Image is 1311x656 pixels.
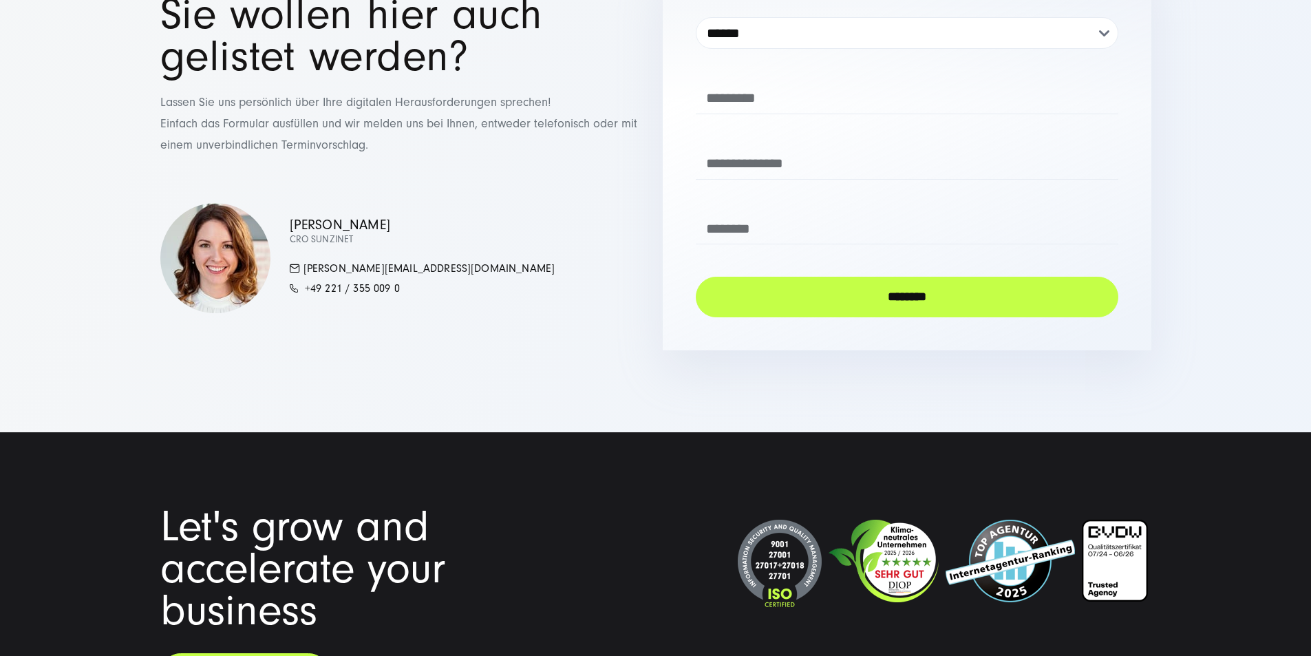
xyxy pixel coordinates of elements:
img: BVDW-Zertifizierung-Weiß [1082,520,1148,602]
span: +49 221 / 355 009 0 [305,282,400,295]
a: [PERSON_NAME][EMAIL_ADDRESS][DOMAIN_NAME] [290,262,555,275]
img: Klimaneutrales Unternehmen SUNZINET GmbH [829,520,939,602]
img: csm_Simona-Mayer-570x570 [160,203,270,313]
img: Top Internetagentur und Full Service Digitalagentur SUNZINET - 2024 [946,520,1075,602]
span: Let's grow and accelerate your business [160,502,445,635]
a: +49 221 / 355 009 0 [290,282,400,295]
img: ISO-Siegel_2024_dunkel [738,520,822,609]
p: CRO SUNZINET [290,233,555,247]
p: [PERSON_NAME] [290,218,555,233]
